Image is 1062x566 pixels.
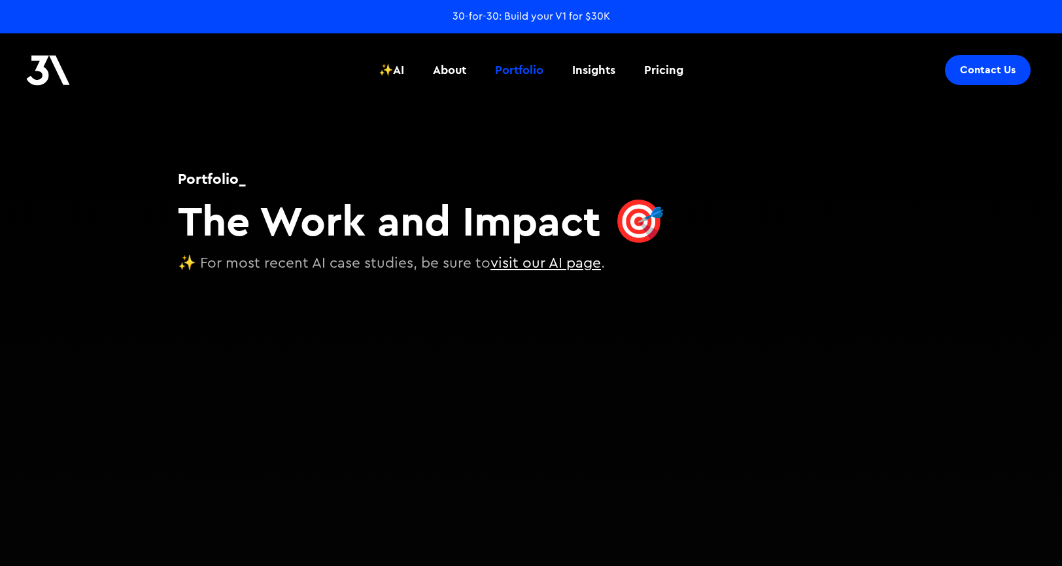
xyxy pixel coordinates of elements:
a: visit our AI page [490,256,601,270]
div: About [433,62,466,79]
a: ✨AI [371,46,412,94]
div: Contact Us [960,63,1016,77]
div: Insights [572,62,615,79]
a: Insights [564,46,623,94]
a: Pricing [636,46,691,94]
a: Portfolio [487,46,551,94]
div: Pricing [644,62,683,79]
p: ✨ For most recent AI case studies, be sure to . [178,253,665,275]
h2: The Work and Impact 🎯 [178,196,665,246]
a: 30-for-30: Build your V1 for $30K [453,9,610,24]
a: About [425,46,474,94]
a: Contact Us [945,55,1031,85]
div: Portfolio [495,62,543,79]
div: ✨AI [379,62,404,79]
h1: Portfolio_ [178,168,665,189]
